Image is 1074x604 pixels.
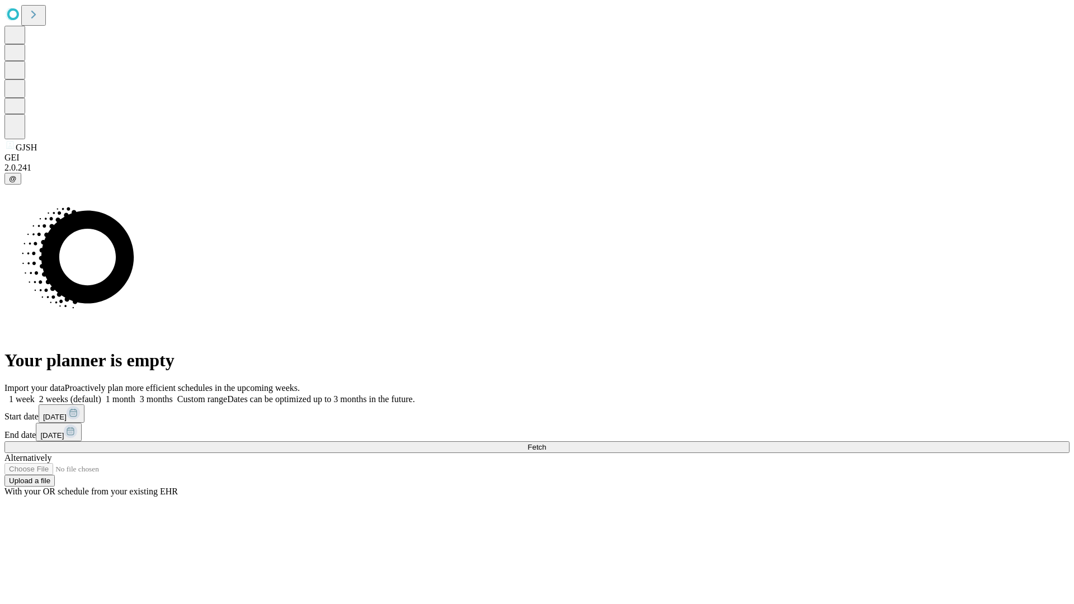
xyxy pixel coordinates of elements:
div: End date [4,423,1070,441]
span: Fetch [527,443,546,451]
span: 3 months [140,394,173,404]
span: Custom range [177,394,227,404]
span: [DATE] [40,431,64,440]
span: @ [9,174,17,183]
div: GEI [4,153,1070,163]
span: With your OR schedule from your existing EHR [4,487,178,496]
span: Import your data [4,383,65,393]
button: [DATE] [39,404,84,423]
h1: Your planner is empty [4,350,1070,371]
div: 2.0.241 [4,163,1070,173]
span: Alternatively [4,453,51,463]
span: Proactively plan more efficient schedules in the upcoming weeks. [65,383,300,393]
span: [DATE] [43,413,67,421]
span: 1 week [9,394,35,404]
button: Upload a file [4,475,55,487]
span: Dates can be optimized up to 3 months in the future. [227,394,414,404]
button: Fetch [4,441,1070,453]
button: [DATE] [36,423,82,441]
span: 1 month [106,394,135,404]
button: @ [4,173,21,185]
div: Start date [4,404,1070,423]
span: GJSH [16,143,37,152]
span: 2 weeks (default) [39,394,101,404]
